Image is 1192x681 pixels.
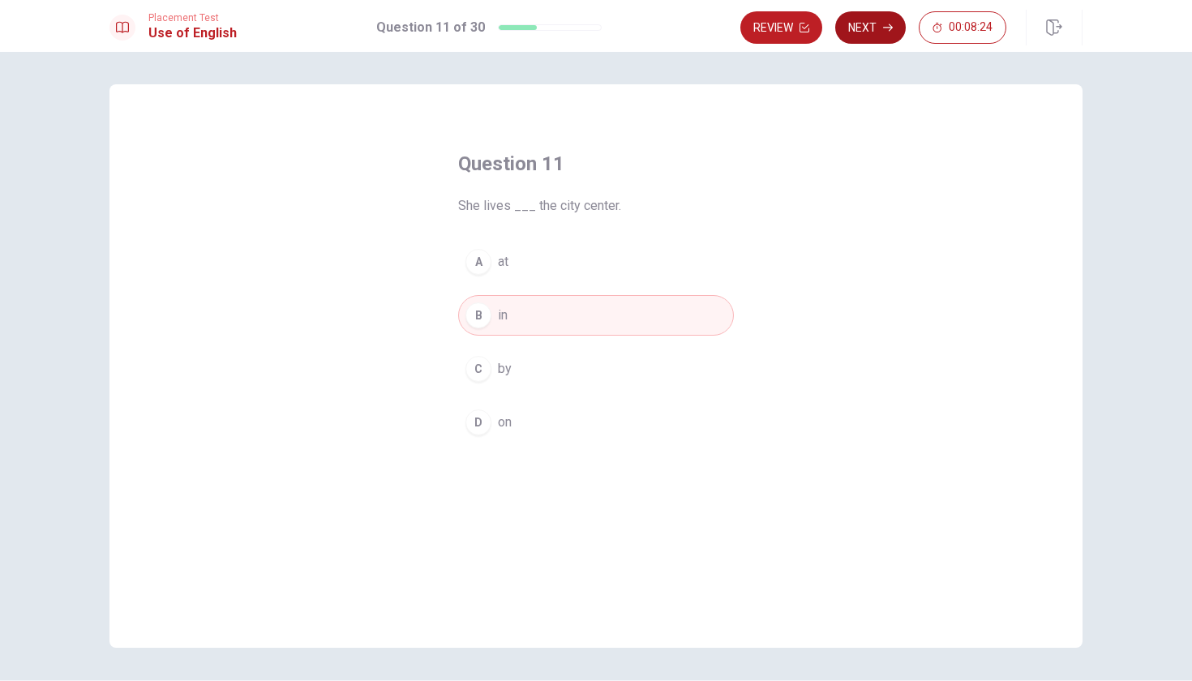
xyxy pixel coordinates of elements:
span: She lives ___ the city center. [458,196,734,216]
div: C [465,356,491,382]
h1: Use of English [148,24,237,43]
div: A [465,249,491,275]
span: on [498,413,512,432]
div: D [465,409,491,435]
span: Placement Test [148,12,237,24]
span: by [498,359,512,379]
span: in [498,306,508,325]
button: Don [458,402,734,443]
span: at [498,252,508,272]
button: Bin [458,295,734,336]
span: 00:08:24 [949,21,993,34]
button: Cby [458,349,734,389]
div: B [465,302,491,328]
button: Aat [458,242,734,282]
button: Next [835,11,906,44]
button: Review [740,11,822,44]
button: 00:08:24 [919,11,1006,44]
h4: Question 11 [458,151,734,177]
h1: Question 11 of 30 [376,18,485,37]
